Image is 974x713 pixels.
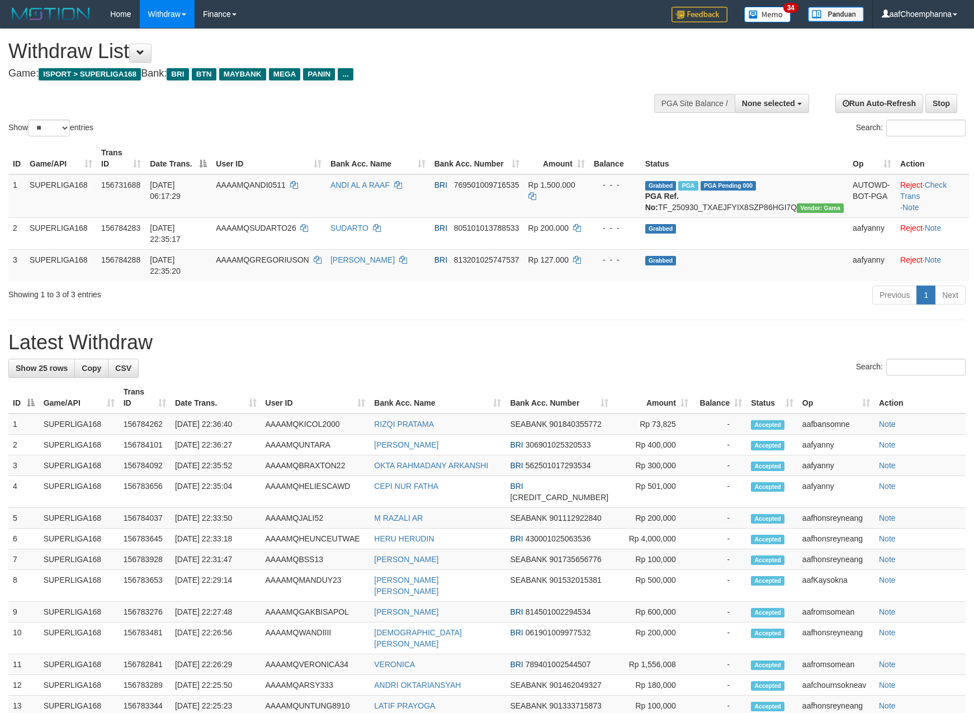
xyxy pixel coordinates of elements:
[150,255,181,275] span: [DATE] 22:35:20
[216,255,309,264] span: AAAAMQGREGORIUSON
[526,461,591,470] span: Copy 562501017293534 to clipboard
[330,180,390,189] a: ANDI AL A RAAF
[430,142,524,174] th: Bank Acc. Number: activate to sort column ascending
[526,534,591,543] span: Copy 430001025063536 to clipboard
[549,576,601,584] span: Copy 901532015381 to clipboard
[835,94,923,113] a: Run Auto-Refresh
[735,94,809,113] button: None selected
[39,602,119,622] td: SUPERLIGA168
[171,413,261,435] td: [DATE] 22:36:40
[261,549,370,570] td: AAAAMQBSS13
[613,602,693,622] td: Rp 600,000
[594,222,636,234] div: - - -
[119,382,171,413] th: Trans ID: activate to sort column ascending
[510,461,523,470] span: BRI
[374,482,438,491] a: CEPI NUR FATHA
[338,68,353,80] span: ...
[16,364,68,373] span: Show 25 rows
[171,622,261,654] td: [DATE] 22:26:56
[751,629,784,638] span: Accepted
[374,660,415,669] a: VERONICA
[879,461,896,470] a: Note
[261,382,370,413] th: User ID: activate to sort column ascending
[510,701,547,710] span: SEABANK
[742,99,795,108] span: None selected
[693,382,746,413] th: Balance: activate to sort column ascending
[693,476,746,508] td: -
[613,529,693,549] td: Rp 4,000,000
[434,224,447,232] span: BRI
[25,249,97,281] td: SUPERLIGA168
[39,435,119,455] td: SUPERLIGA168
[8,675,39,696] td: 12
[101,180,140,189] span: 156731688
[39,622,119,654] td: SUPERLIGA168
[97,142,145,174] th: Trans ID: activate to sort column ascending
[8,359,75,378] a: Show 25 rows
[645,192,679,212] b: PGA Ref. No:
[751,482,784,492] span: Accepted
[211,142,326,174] th: User ID: activate to sort column ascending
[693,529,746,549] td: -
[751,535,784,544] span: Accepted
[454,255,519,264] span: Copy 813201025747537 to clipboard
[25,142,97,174] th: Game/API: activate to sort column ascending
[510,420,547,429] span: SEABANK
[8,654,39,675] td: 11
[374,461,488,470] a: OKTA RAHMADANY ARKANSHI
[119,602,171,622] td: 156783276
[171,549,261,570] td: [DATE] 22:31:47
[8,382,39,413] th: ID: activate to sort column descending
[798,455,874,476] td: aafyanny
[645,181,677,191] span: Grabbed
[848,142,896,174] th: Op: activate to sort column ascending
[886,359,966,375] input: Search:
[330,224,368,232] a: SUDARTO
[528,255,569,264] span: Rp 127.000
[454,224,519,232] span: Copy 805101013788533 to clipboard
[798,570,874,602] td: aafKaysokna
[25,174,97,218] td: SUPERLIGA168
[171,455,261,476] td: [DATE] 22:35:52
[269,68,301,80] span: MEGA
[8,529,39,549] td: 6
[744,7,791,22] img: Button%20Memo.svg
[693,435,746,455] td: -
[82,364,101,373] span: Copy
[641,174,848,218] td: TF_250930_TXAEJFYIX8SZP86HGI7Q
[879,482,896,491] a: Note
[167,68,188,80] span: BRI
[594,254,636,265] div: - - -
[528,224,569,232] span: Rp 200.000
[879,514,896,522] a: Note
[192,68,216,80] span: BTN
[374,701,435,710] a: LATIF PRAYOGA
[693,654,746,675] td: -
[261,413,370,435] td: AAAAMQKICOL2000
[374,420,434,429] a: RIZQI PRATAMA
[746,382,798,413] th: Status: activate to sort column ascending
[39,549,119,570] td: SUPERLIGA168
[510,482,523,491] span: BRI
[896,249,969,281] td: ·
[751,660,784,670] span: Accepted
[261,602,370,622] td: AAAAMQGAKBISAPOL
[879,555,896,564] a: Note
[374,440,438,449] a: [PERSON_NAME]
[8,455,39,476] td: 3
[594,179,636,191] div: - - -
[751,420,784,430] span: Accepted
[374,534,434,543] a: HERU HERUDIN
[370,382,505,413] th: Bank Acc. Name: activate to sort column ascending
[613,508,693,529] td: Rp 200,000
[8,249,25,281] td: 3
[798,549,874,570] td: aafhonsreyneang
[171,476,261,508] td: [DATE] 22:35:04
[526,628,591,637] span: Copy 061901009977532 to clipboard
[510,514,547,522] span: SEABANK
[645,256,677,265] span: Grabbed
[171,382,261,413] th: Date Trans.: activate to sort column ascending
[872,286,917,305] a: Previous
[783,3,798,13] span: 34
[693,622,746,654] td: -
